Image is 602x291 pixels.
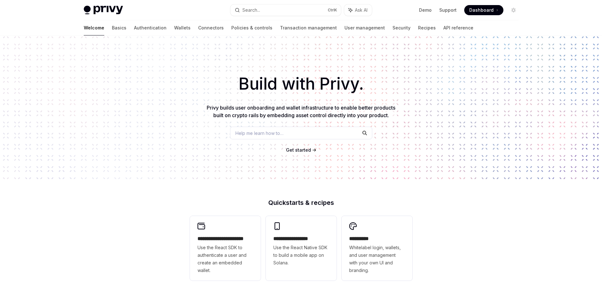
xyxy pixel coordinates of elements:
a: Wallets [174,20,191,35]
a: **** **** **** ***Use the React Native SDK to build a mobile app on Solana. [266,216,337,281]
span: Whitelabel login, wallets, and user management with your own UI and branding. [349,244,405,274]
a: API reference [443,20,473,35]
a: Get started [286,147,311,153]
a: Support [439,7,457,13]
span: Use the React Native SDK to build a mobile app on Solana. [273,244,329,267]
span: Ctrl K [328,8,337,13]
a: User management [344,20,385,35]
a: Demo [419,7,432,13]
img: light logo [84,6,123,15]
span: Get started [286,147,311,153]
button: Search...CtrlK [230,4,341,16]
a: Security [392,20,410,35]
a: Recipes [418,20,436,35]
a: Policies & controls [231,20,272,35]
a: **** *****Whitelabel login, wallets, and user management with your own UI and branding. [342,216,412,281]
span: Dashboard [469,7,494,13]
a: Transaction management [280,20,337,35]
button: Ask AI [344,4,372,16]
div: Search... [242,6,260,14]
button: Toggle dark mode [508,5,519,15]
span: Help me learn how to… [235,130,283,136]
a: Dashboard [464,5,503,15]
a: Welcome [84,20,104,35]
h2: Quickstarts & recipes [190,199,412,206]
a: Authentication [134,20,167,35]
h1: Build with Privy. [10,72,592,96]
a: Basics [112,20,126,35]
span: Privy builds user onboarding and wallet infrastructure to enable better products built on crypto ... [207,104,395,118]
span: Use the React SDK to authenticate a user and create an embedded wallet. [198,244,253,274]
a: Connectors [198,20,224,35]
span: Ask AI [355,7,368,13]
